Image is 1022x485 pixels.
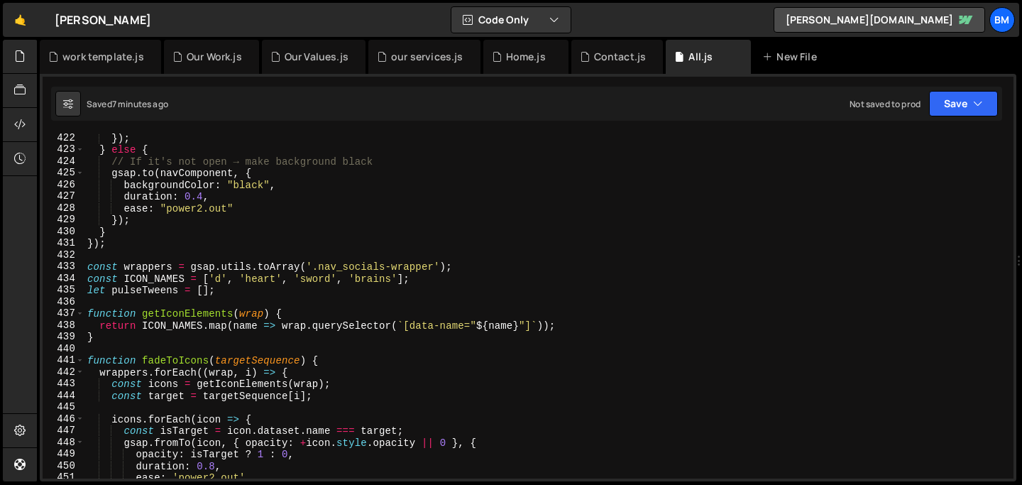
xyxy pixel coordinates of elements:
[688,50,713,64] div: All.js
[43,320,84,332] div: 438
[850,98,921,110] div: Not saved to prod
[43,214,84,226] div: 429
[929,91,998,116] button: Save
[451,7,571,33] button: Code Only
[43,366,84,378] div: 442
[55,11,151,28] div: [PERSON_NAME]
[43,132,84,144] div: 422
[43,284,84,296] div: 435
[43,143,84,156] div: 423
[43,343,84,355] div: 440
[774,7,985,33] a: [PERSON_NAME][DOMAIN_NAME]
[62,50,144,64] div: work template.js
[43,179,84,191] div: 426
[43,202,84,214] div: 428
[43,390,84,402] div: 444
[43,307,84,320] div: 437
[43,437,84,449] div: 448
[87,98,168,110] div: Saved
[43,167,84,179] div: 425
[762,50,822,64] div: New File
[43,190,84,202] div: 427
[391,50,463,64] div: our services.js
[506,50,546,64] div: Home.js
[43,331,84,343] div: 439
[43,378,84,390] div: 443
[43,156,84,168] div: 424
[43,413,84,425] div: 446
[594,50,647,64] div: Contact.js
[285,50,348,64] div: Our Values.js
[43,261,84,273] div: 433
[187,50,242,64] div: Our Work.js
[43,401,84,413] div: 445
[43,273,84,285] div: 434
[43,237,84,249] div: 431
[43,296,84,308] div: 436
[3,3,38,37] a: 🤙
[43,425,84,437] div: 447
[43,448,84,460] div: 449
[43,354,84,366] div: 441
[112,98,168,110] div: 7 minutes ago
[989,7,1015,33] a: bm
[43,472,84,484] div: 451
[43,249,84,261] div: 432
[43,460,84,472] div: 450
[43,226,84,238] div: 430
